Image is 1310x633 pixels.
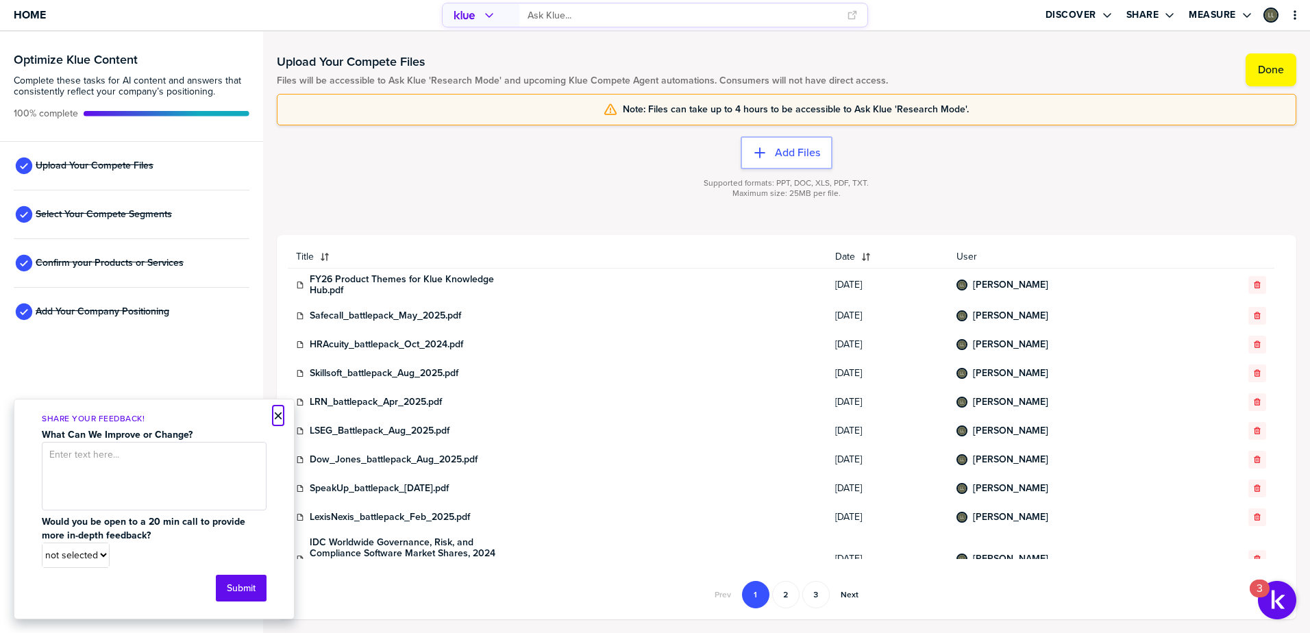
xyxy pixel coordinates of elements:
a: Dow_Jones_battlepack_Aug_2025.pdf [310,454,478,465]
a: [PERSON_NAME] [973,368,1048,379]
strong: What Can We Improve or Change? [42,427,193,442]
div: Lindsay Lawler [956,280,967,290]
div: 3 [1257,588,1263,606]
a: Skillsoft_battlepack_Aug_2025.pdf [310,368,458,379]
a: Safecall_battlepack_May_2025.pdf [310,310,461,321]
span: Date [835,251,855,262]
input: Ask Klue... [528,4,838,27]
a: [PERSON_NAME] [973,512,1048,523]
div: Lindsay Lawler [956,310,967,321]
button: Go to page 3 [802,581,830,608]
button: Go to page 2 [772,581,800,608]
div: Lindsay Lawler [956,483,967,494]
span: [DATE] [835,339,939,350]
span: Add Your Company Positioning [36,306,169,317]
a: [PERSON_NAME] [973,339,1048,350]
img: 57d6dcb9b6d4b3943da97fe41573ba18-sml.png [958,340,966,349]
label: Share [1126,9,1159,21]
button: Open Resource Center, 3 new notifications [1258,581,1296,619]
img: 57d6dcb9b6d4b3943da97fe41573ba18-sml.png [958,427,966,435]
img: 57d6dcb9b6d4b3943da97fe41573ba18-sml.png [958,281,966,289]
span: Active [14,108,78,119]
div: Lindsay Lawler [956,397,967,408]
img: 57d6dcb9b6d4b3943da97fe41573ba18-sml.png [958,513,966,521]
div: Lindsay Lawler [956,512,967,523]
nav: Pagination Navigation [705,581,868,608]
img: 57d6dcb9b6d4b3943da97fe41573ba18-sml.png [1265,9,1277,21]
span: [DATE] [835,425,939,436]
span: [DATE] [835,554,939,564]
p: Share Your Feedback! [42,413,267,425]
span: [DATE] [835,280,939,290]
a: SpeakUp_battlepack_[DATE].pdf [310,483,449,494]
img: 57d6dcb9b6d4b3943da97fe41573ba18-sml.png [958,484,966,493]
span: Files will be accessible to Ask Klue 'Research Mode' and upcoming Klue Compete Agent automations.... [277,75,888,86]
a: [PERSON_NAME] [973,454,1048,465]
h1: Upload Your Compete Files [277,53,888,70]
img: 57d6dcb9b6d4b3943da97fe41573ba18-sml.png [958,312,966,320]
span: Supported formats: PPT, DOC, XLS, PDF, TXT. [704,178,869,188]
div: Lindsay Lawler [956,425,967,436]
span: [DATE] [835,368,939,379]
span: [DATE] [835,483,939,494]
div: Lindsay Lawler [956,454,967,465]
span: [DATE] [835,454,939,465]
label: Done [1258,63,1284,77]
div: Lindsay Lawler [956,368,967,379]
span: Complete these tasks for AI content and answers that consistently reflect your company’s position... [14,75,249,97]
a: [PERSON_NAME] [973,425,1048,436]
label: Add Files [775,146,820,160]
a: IDC Worldwide Governance, Risk, and Compliance Software Market Shares, 2024 Diligent Retains Top ... [310,537,515,581]
a: [PERSON_NAME] [973,397,1048,408]
span: Home [14,9,46,21]
img: 57d6dcb9b6d4b3943da97fe41573ba18-sml.png [958,555,966,563]
a: LexisNexis_battlepack_Feb_2025.pdf [310,512,470,523]
span: Maximum size: 25MB per file. [732,188,841,199]
div: Lindsay Lawler [956,554,967,564]
label: Measure [1189,9,1236,21]
a: [PERSON_NAME] [973,280,1048,290]
label: Discover [1046,9,1096,21]
span: [DATE] [835,310,939,321]
a: [PERSON_NAME] [973,483,1048,494]
a: [PERSON_NAME] [973,310,1048,321]
a: Edit Profile [1262,6,1280,24]
span: [DATE] [835,397,939,408]
a: [PERSON_NAME] [973,554,1048,564]
span: [DATE] [835,512,939,523]
strong: Would you be open to a 20 min call to provide more in-depth feedback? [42,514,248,543]
span: Confirm your Products or Services [36,258,184,269]
span: Select Your Compete Segments [36,209,172,220]
button: Go to previous page [706,581,739,608]
button: Close [273,408,283,424]
span: User [956,251,1188,262]
span: Upload Your Compete Files [36,160,153,171]
img: 57d6dcb9b6d4b3943da97fe41573ba18-sml.png [958,369,966,377]
button: Go to next page [832,581,867,608]
h3: Optimize Klue Content [14,53,249,66]
button: Submit [216,575,267,601]
a: LSEG_Battlepack_Aug_2025.pdf [310,425,449,436]
span: Note: Files can take up to 4 hours to be accessible to Ask Klue 'Research Mode'. [623,104,969,115]
img: 57d6dcb9b6d4b3943da97fe41573ba18-sml.png [958,398,966,406]
a: LRN_battlepack_Apr_2025.pdf [310,397,442,408]
div: Lindsay Lawler [1263,8,1278,23]
a: FY26 Product Themes for Klue Knowledge Hub.pdf [310,274,515,296]
span: Title [296,251,314,262]
a: HRAcuity_battlepack_Oct_2024.pdf [310,339,463,350]
img: 57d6dcb9b6d4b3943da97fe41573ba18-sml.png [958,456,966,464]
div: Lindsay Lawler [956,339,967,350]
